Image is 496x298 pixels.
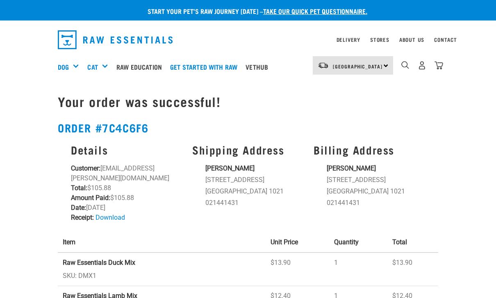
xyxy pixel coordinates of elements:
[243,50,274,83] a: Vethub
[387,232,438,253] th: Total
[435,61,443,70] img: home-icon@2x.png
[418,61,426,70] img: user.png
[96,214,125,221] a: Download
[387,253,438,286] td: $13.90
[71,184,87,192] strong: Total:
[58,94,438,109] h1: Your order was successful!
[329,232,388,253] th: Quantity
[370,38,389,41] a: Stores
[333,65,382,68] span: [GEOGRAPHIC_DATA]
[205,198,304,208] li: 021441431
[337,38,360,41] a: Delivery
[327,198,425,208] li: 021441431
[58,232,266,253] th: Item
[71,194,110,202] strong: Amount Paid:
[87,62,98,72] a: Cat
[58,121,438,134] h2: Order #7c4c6f6
[314,143,425,156] h3: Billing Address
[434,38,457,41] a: Contact
[66,139,187,227] div: [EMAIL_ADDRESS][PERSON_NAME][DOMAIN_NAME] $105.88 $105.88 [DATE]
[51,27,445,52] nav: dropdown navigation
[63,259,135,266] strong: Raw Essentials Duck Mix
[58,62,69,72] a: Dog
[114,50,168,83] a: Raw Education
[71,143,182,156] h3: Details
[71,164,100,172] strong: Customer:
[266,232,329,253] th: Unit Price
[399,38,424,41] a: About Us
[327,164,376,172] strong: [PERSON_NAME]
[205,175,304,185] li: [STREET_ADDRESS]
[327,175,425,185] li: [STREET_ADDRESS]
[266,253,329,286] td: $13.90
[205,164,255,172] strong: [PERSON_NAME]
[71,214,94,221] strong: Receipt:
[205,187,304,196] li: [GEOGRAPHIC_DATA] 1021
[58,253,266,286] td: SKU: DMX1
[192,143,304,156] h3: Shipping Address
[58,30,173,49] img: Raw Essentials Logo
[329,253,388,286] td: 1
[168,50,243,83] a: Get started with Raw
[327,187,425,196] li: [GEOGRAPHIC_DATA] 1021
[318,62,329,69] img: van-moving.png
[401,61,409,69] img: home-icon-1@2x.png
[71,204,86,212] strong: Date:
[263,9,367,13] a: take our quick pet questionnaire.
